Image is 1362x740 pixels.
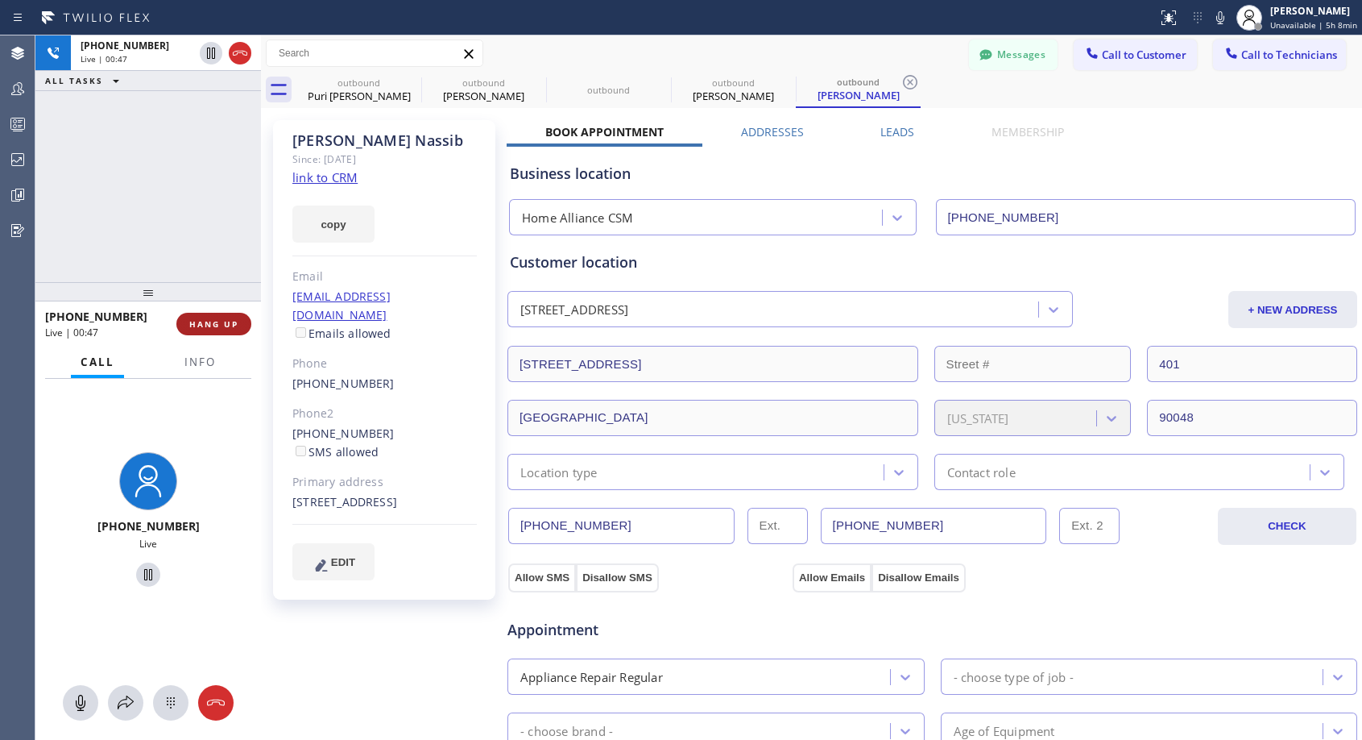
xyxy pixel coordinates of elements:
span: Appointment [507,619,789,641]
a: [EMAIL_ADDRESS][DOMAIN_NAME] [292,289,391,322]
span: [PHONE_NUMBER] [81,39,169,52]
button: Mute [63,685,98,721]
a: link to CRM [292,169,358,185]
button: Open directory [108,685,143,721]
span: [PHONE_NUMBER] [45,309,147,324]
input: Search [267,40,482,66]
div: Contact role [947,463,1016,481]
span: Live | 00:47 [45,326,98,339]
input: Emails allowed [296,327,306,338]
button: Messages [969,39,1058,70]
button: Call to Customer [1074,39,1197,70]
input: Phone Number 2 [821,508,1047,544]
button: Open dialpad [153,685,188,721]
div: [PERSON_NAME] [423,89,544,103]
input: Ext. 2 [1059,508,1120,544]
input: Street # [934,346,1132,382]
a: [PHONE_NUMBER] [292,426,395,441]
button: HANG UP [176,313,251,335]
button: + NEW ADDRESS [1228,291,1357,328]
div: Home Alliance CSM [522,209,633,227]
div: Location type [520,463,598,481]
button: EDIT [292,543,375,580]
button: Call to Technicians [1213,39,1346,70]
span: Call [81,355,114,369]
div: [STREET_ADDRESS] [520,301,628,319]
button: CHECK [1218,508,1356,545]
button: Disallow SMS [576,563,659,592]
button: copy [292,206,375,243]
div: Phone2 [292,405,477,423]
div: outbound [548,84,669,96]
span: Live [139,537,157,551]
div: Phone [292,355,477,373]
div: Primary address [292,473,477,492]
div: outbound [797,76,919,88]
span: Call to Technicians [1241,48,1337,62]
button: Hang up [229,42,251,64]
div: - choose brand - [520,721,613,740]
label: Emails allowed [292,326,391,341]
div: Email [292,268,477,286]
div: outbound [423,77,544,89]
a: [PHONE_NUMBER] [292,376,395,391]
div: Maxine Nassib [797,72,919,106]
div: [STREET_ADDRESS] [292,493,477,512]
button: Hold Customer [136,563,160,587]
input: Address [507,346,918,382]
div: Maxine Nassib [673,72,794,108]
span: Live | 00:47 [81,53,127,64]
span: ALL TASKS [45,75,103,86]
button: Hang up [198,685,234,721]
button: Hold Customer [200,42,222,64]
div: Puri [PERSON_NAME] [298,89,420,103]
div: outbound [673,77,794,89]
input: SMS allowed [296,446,306,456]
label: Book Appointment [545,124,664,139]
label: Membership [991,124,1064,139]
div: [PERSON_NAME] [1270,4,1357,18]
span: Unavailable | 5h 8min [1270,19,1357,31]
div: Business location [510,163,1355,185]
button: Mute [1209,6,1232,29]
span: EDIT [331,556,355,568]
div: [PERSON_NAME] Nassib [292,131,477,150]
input: Phone Number [508,508,735,544]
button: Allow SMS [508,563,576,592]
input: ZIP [1147,400,1357,436]
button: Disallow Emails [871,563,966,592]
input: City [507,400,918,436]
input: Phone Number [936,199,1356,235]
span: [PHONE_NUMBER] [97,518,200,534]
span: Call to Customer [1102,48,1186,62]
div: Appliance Repair Regular [520,667,663,686]
div: Puri Arceo [298,72,420,108]
button: ALL TASKS [35,71,135,90]
label: SMS allowed [292,444,379,459]
div: - choose type of job - [954,667,1074,686]
input: Apt. # [1147,346,1357,382]
span: Info [184,355,216,369]
div: Age of Equipment [954,721,1055,740]
div: [PERSON_NAME] [673,89,794,103]
div: Customer location [510,252,1355,273]
div: Since: [DATE] [292,150,477,168]
span: HANG UP [189,318,238,330]
label: Addresses [741,124,804,139]
button: Allow Emails [793,563,871,592]
div: [PERSON_NAME] [797,88,919,102]
div: Diana Deutsch [423,72,544,108]
button: Call [71,347,124,378]
label: Leads [880,124,914,139]
input: Ext. [747,508,808,544]
button: Info [175,347,226,378]
div: outbound [298,77,420,89]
